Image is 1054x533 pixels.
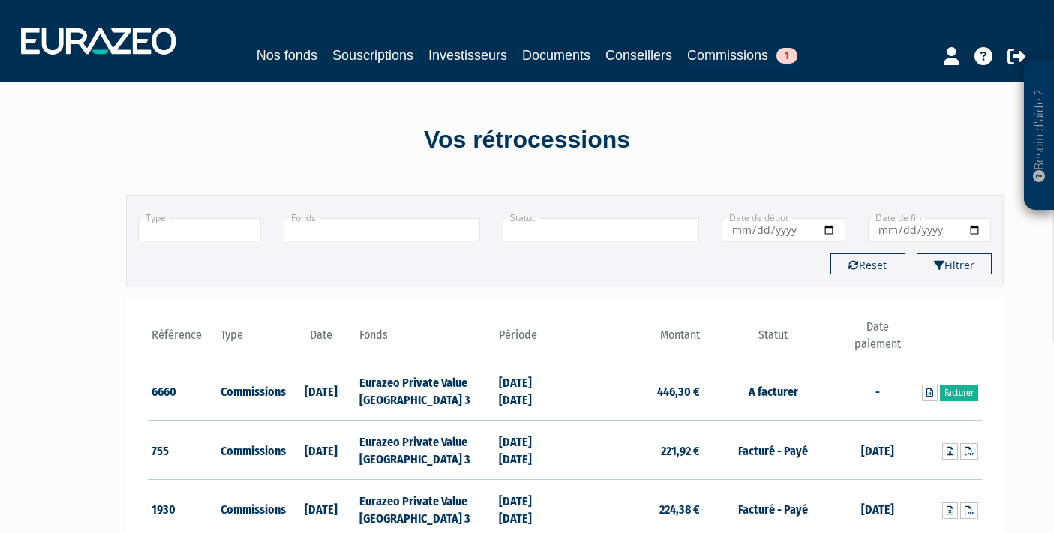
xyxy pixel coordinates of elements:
th: Référence [148,319,218,361]
td: [DATE] [DATE] [495,421,565,480]
td: 6660 [148,361,218,421]
a: Conseillers [605,45,672,66]
td: [DATE] [842,421,912,480]
td: Eurazeo Private Value [GEOGRAPHIC_DATA] 3 [356,421,494,480]
td: [DATE] [287,421,356,480]
a: Facturer [940,385,978,401]
td: Commissions [217,361,287,421]
th: Période [495,319,565,361]
a: Documents [522,45,590,66]
td: Facturé - Payé [704,421,842,480]
td: [DATE] [287,361,356,421]
th: Date [287,319,356,361]
th: Type [217,319,287,361]
th: Montant [565,319,704,361]
td: 221,92 € [565,421,704,480]
div: Vos rétrocessions [100,123,955,157]
th: Fonds [356,319,494,361]
a: Souscriptions [332,45,413,66]
td: Commissions [217,421,287,480]
a: Investisseurs [428,45,507,66]
td: 755 [148,421,218,480]
a: Nos fonds [257,45,317,66]
td: [DATE] [DATE] [495,361,565,421]
button: Reset [830,253,905,274]
img: 1732889491-logotype_eurazeo_blanc_rvb.png [21,28,176,55]
span: 1 [776,48,797,64]
td: A facturer [704,361,842,421]
th: Date paiement [842,319,912,361]
p: Besoin d'aide ? [1031,68,1048,203]
td: - [842,361,912,421]
td: Eurazeo Private Value [GEOGRAPHIC_DATA] 3 [356,361,494,421]
a: Commissions1 [687,45,797,68]
button: Filtrer [917,253,992,274]
td: 446,30 € [565,361,704,421]
th: Statut [704,319,842,361]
